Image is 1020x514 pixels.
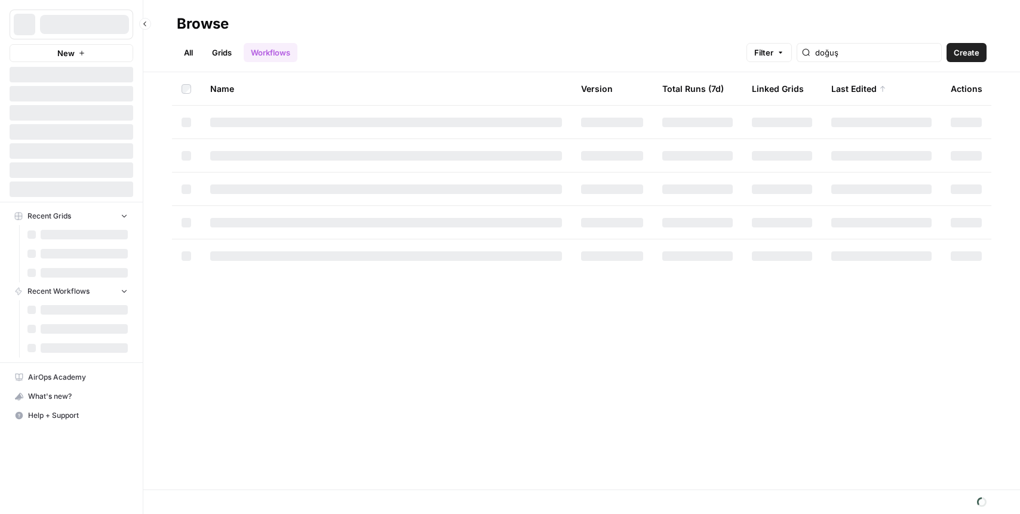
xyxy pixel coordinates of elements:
[662,72,724,105] div: Total Runs (7d)
[831,72,886,105] div: Last Edited
[27,286,90,297] span: Recent Workflows
[815,47,936,59] input: Search
[581,72,613,105] div: Version
[177,43,200,62] a: All
[28,372,128,383] span: AirOps Academy
[10,282,133,300] button: Recent Workflows
[10,406,133,425] button: Help + Support
[746,43,792,62] button: Filter
[210,72,562,105] div: Name
[954,47,979,59] span: Create
[951,72,982,105] div: Actions
[10,368,133,387] a: AirOps Academy
[752,72,804,105] div: Linked Grids
[10,44,133,62] button: New
[205,43,239,62] a: Grids
[947,43,987,62] button: Create
[10,387,133,405] div: What's new?
[57,47,75,59] span: New
[754,47,773,59] span: Filter
[177,14,229,33] div: Browse
[28,410,128,421] span: Help + Support
[10,207,133,225] button: Recent Grids
[244,43,297,62] a: Workflows
[27,211,71,221] span: Recent Grids
[10,387,133,406] button: What's new?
